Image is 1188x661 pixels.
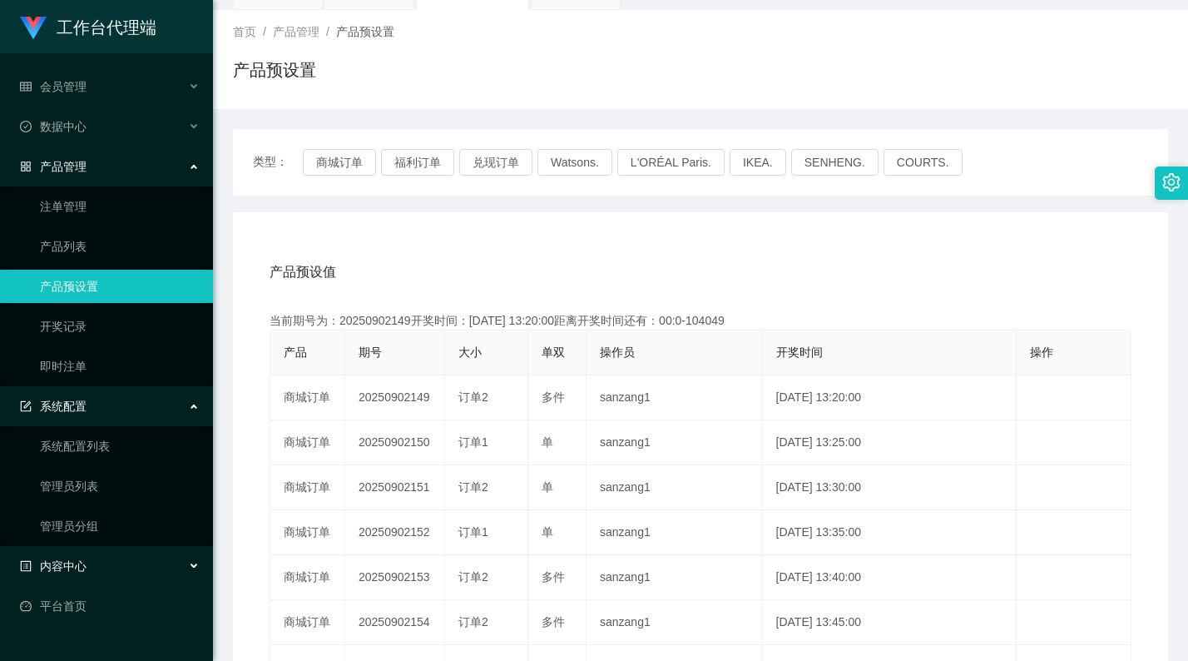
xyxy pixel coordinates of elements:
td: 商城订单 [270,465,345,510]
span: 多件 [542,390,565,404]
span: 单 [542,435,553,449]
img: logo.9652507e.png [20,17,47,40]
span: 产品管理 [273,25,319,38]
a: 管理员列表 [40,470,200,503]
td: 商城订单 [270,555,345,600]
span: 类型： [253,149,303,176]
span: 产品预设值 [270,262,336,282]
td: sanzang1 [587,555,763,600]
span: 多件 [542,615,565,629]
i: 图标: table [20,81,32,92]
span: 系统配置 [20,400,87,413]
td: 商城订单 [270,375,345,420]
td: 20250902153 [345,555,445,600]
button: SENHENG. [791,149,879,176]
button: 福利订单 [381,149,454,176]
span: 期号 [359,345,382,359]
span: 订单2 [458,570,488,584]
span: 产品管理 [20,160,87,173]
a: 注单管理 [40,190,200,223]
td: 20250902152 [345,510,445,555]
td: 20250902154 [345,600,445,645]
span: 数据中心 [20,120,87,133]
a: 系统配置列表 [40,430,200,463]
i: 图标: form [20,400,32,412]
span: 操作员 [600,345,635,359]
span: 订单2 [458,615,488,629]
i: 图标: profile [20,560,32,572]
a: 产品预设置 [40,270,200,303]
button: 商城订单 [303,149,376,176]
button: L'ORÉAL Paris. [617,149,725,176]
button: IKEA. [730,149,786,176]
i: 图标: appstore-o [20,161,32,172]
td: sanzang1 [587,600,763,645]
span: 订单1 [458,525,488,539]
button: Watsons. [537,149,612,176]
td: 商城订单 [270,510,345,555]
span: 单 [542,525,553,539]
td: sanzang1 [587,465,763,510]
td: [DATE] 13:25:00 [763,420,1017,465]
a: 工作台代理端 [20,20,156,33]
span: / [326,25,329,38]
span: 产品 [284,345,307,359]
button: COURTS. [884,149,963,176]
span: 多件 [542,570,565,584]
td: sanzang1 [587,510,763,555]
i: 图标: setting [1162,173,1181,191]
a: 开奖记录 [40,310,200,343]
span: 订单2 [458,480,488,494]
span: 单 [542,480,553,494]
span: / [263,25,266,38]
td: [DATE] 13:45:00 [763,600,1017,645]
span: 产品预设置 [336,25,394,38]
span: 会员管理 [20,80,87,93]
td: [DATE] 13:35:00 [763,510,1017,555]
span: 订单2 [458,390,488,404]
a: 管理员分组 [40,509,200,543]
span: 操作 [1030,345,1053,359]
h1: 工作台代理端 [57,1,156,54]
td: sanzang1 [587,375,763,420]
button: 兑现订单 [459,149,532,176]
span: 内容中心 [20,559,87,573]
td: 商城订单 [270,600,345,645]
span: 单双 [542,345,565,359]
span: 大小 [458,345,482,359]
td: 20250902150 [345,420,445,465]
td: 20250902151 [345,465,445,510]
a: 图标: dashboard平台首页 [20,589,200,623]
span: 订单1 [458,435,488,449]
td: 20250902149 [345,375,445,420]
div: 当前期号为：20250902149开奖时间：[DATE] 13:20:00距离开奖时间还有：00:0-104049 [270,312,1131,330]
h1: 产品预设置 [233,57,316,82]
td: 商城订单 [270,420,345,465]
i: 图标: check-circle-o [20,121,32,132]
td: [DATE] 13:20:00 [763,375,1017,420]
span: 开奖时间 [776,345,823,359]
td: sanzang1 [587,420,763,465]
td: [DATE] 13:40:00 [763,555,1017,600]
td: [DATE] 13:30:00 [763,465,1017,510]
a: 产品列表 [40,230,200,263]
span: 首页 [233,25,256,38]
a: 即时注单 [40,350,200,383]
